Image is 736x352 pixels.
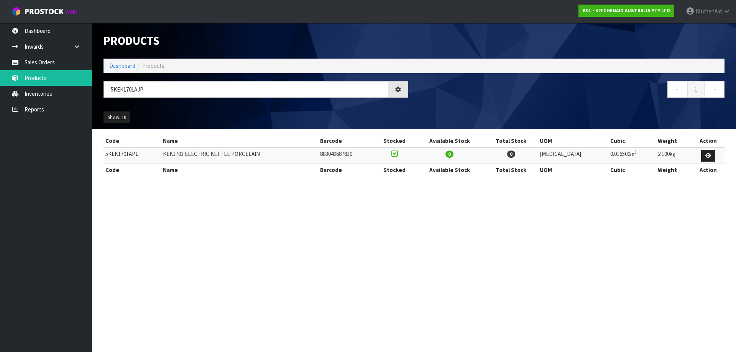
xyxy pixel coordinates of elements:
th: UOM [538,135,608,147]
small: WMS [65,8,77,16]
span: 0 [507,151,515,158]
span: 0 [445,151,453,158]
td: 0.016500m [608,147,655,164]
a: 1 [687,81,705,98]
span: ProStock [25,7,64,16]
td: [MEDICAL_DATA] [538,147,608,164]
th: Name [161,135,318,147]
th: UOM [538,164,608,176]
td: KEK1701 ELECTRIC KETTLE PORCELAIN [161,147,318,164]
th: Code [103,135,161,147]
th: Barcode [318,135,375,147]
nav: Page navigation [420,81,724,100]
th: Available Stock [415,164,484,176]
span: KitchenAid [696,8,722,15]
h1: Products [103,34,408,47]
th: Cubic [608,135,655,147]
a: ← [667,81,688,98]
td: 2.100kg [656,147,692,164]
th: Total Stock [484,135,538,147]
th: Weight [656,135,692,147]
span: Products [142,62,164,69]
th: Stocked [374,164,415,176]
th: Stocked [374,135,415,147]
th: Total Stock [484,164,538,176]
a: → [704,81,724,98]
th: Weight [656,164,692,176]
strong: K01 - KITCHENAID AUSTRALIA PTY LTD [583,7,670,14]
a: Dashboard [109,62,135,69]
th: Action [692,164,724,176]
input: Search products [103,81,388,98]
th: Barcode [318,164,375,176]
th: Action [692,135,724,147]
th: Available Stock [415,135,484,147]
th: Code [103,164,161,176]
button: Show: 10 [103,111,130,124]
th: Name [161,164,318,176]
th: Cubic [608,164,655,176]
img: cube-alt.png [11,7,21,16]
sup: 3 [634,149,637,155]
td: 883049687810 [318,147,375,164]
td: 5KEK1701APL [103,147,161,164]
